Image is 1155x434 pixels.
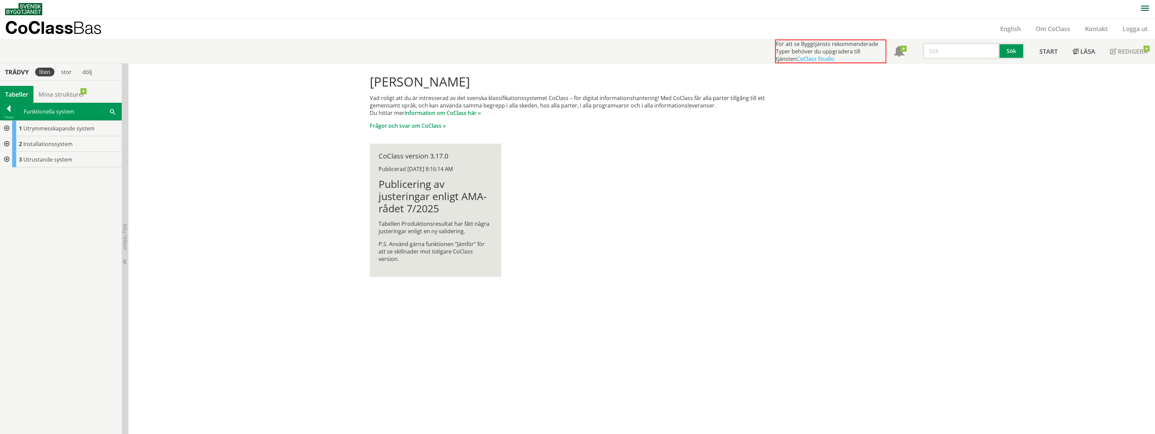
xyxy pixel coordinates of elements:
div: liten [35,68,54,76]
span: Start [1039,47,1058,55]
div: För att se Byggtjänsts rekommenderade Typer behöver du uppgradera till tjänsten [775,40,886,63]
h1: Publicering av justeringar enligt AMA-rådet 7/2025 [379,178,492,215]
span: Redigera [1118,47,1148,55]
span: 2 [19,140,22,148]
div: Tillbaka [0,115,17,120]
div: Trädvy [1,68,32,76]
a: Läsa [1065,40,1103,63]
p: Vad roligt att du är intresserad av det svenska klassifikationssystemet CoClass – för digital inf... [370,94,785,117]
a: Frågor och svar om CoClass » [370,122,446,129]
span: Utrustande system [23,156,72,163]
span: Läsa [1080,47,1095,55]
span: Bas [73,18,102,38]
p: Tabellen Produktionsresultat har fått några justeringar enligt en ny validering. [379,220,492,235]
div: stor [57,68,76,76]
div: Funktionella system [18,103,121,120]
div: CoClass version 3.17.0 [379,152,492,160]
span: Installationssystem [23,140,73,148]
span: Utrymmesskapande system [23,125,95,132]
span: Sök i tabellen [110,108,115,115]
input: Sök [923,43,1000,59]
img: Svensk Byggtjänst [5,3,42,15]
a: Om CoClass [1028,25,1078,33]
span: Dölj trädvy [122,224,128,250]
a: CoClass Studio [797,55,835,63]
h1: [PERSON_NAME] [370,74,785,89]
p: P.S. Använd gärna funktionen ”Jämför” för att se skillnader mot tidigare CoClass version. [379,240,492,263]
a: Kontakt [1078,25,1115,33]
div: dölj [78,68,96,76]
p: CoClass [5,24,102,31]
a: CoClassBas [5,18,116,39]
a: Logga ut [1115,25,1155,33]
span: Notifikationer [894,47,905,57]
div: Publicerad [DATE] 8:16:14 AM [379,165,492,173]
span: 3 [19,156,22,163]
span: 1 [19,125,22,132]
button: Sök [1000,43,1025,59]
a: information om CoClass här » [405,109,481,117]
a: English [993,25,1028,33]
a: Redigera [1103,40,1155,63]
a: Start [1032,40,1065,63]
a: Mina strukturer [33,86,90,103]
